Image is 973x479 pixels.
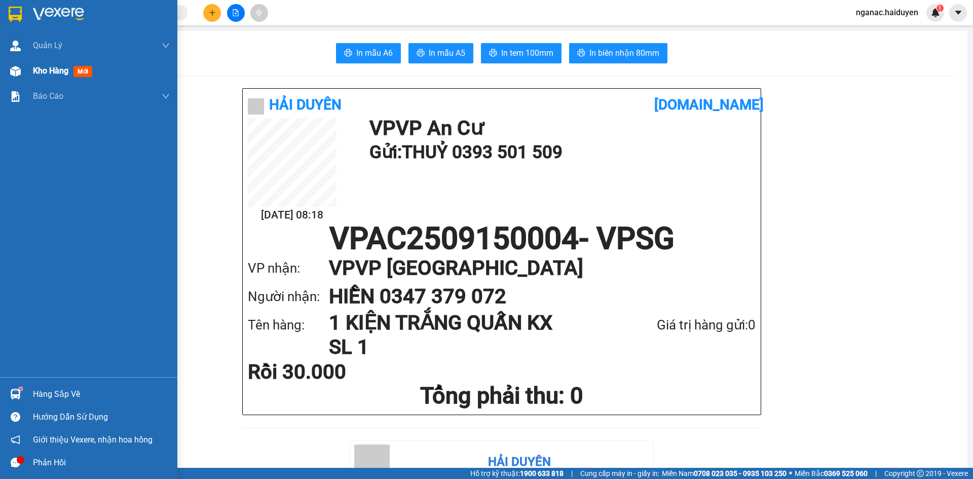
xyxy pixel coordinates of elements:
[203,4,221,22] button: plus
[344,49,352,58] span: printer
[329,311,603,335] h1: 1 KIỆN TRẮNG QUẤN KX
[470,468,564,479] span: Hỗ trợ kỹ thuật:
[329,282,735,311] h1: HIỀN 0347 379 072
[603,315,756,336] div: Giá trị hàng gửi: 0
[250,4,268,22] button: aim
[255,9,263,16] span: aim
[520,469,564,477] strong: 1900 633 818
[9,21,80,33] div: THUỶ
[824,469,868,477] strong: 0369 525 060
[11,458,20,467] span: message
[417,49,425,58] span: printer
[329,254,735,282] h1: VP VP [GEOGRAPHIC_DATA]
[33,90,63,102] span: Báo cáo
[87,33,190,45] div: HIỀN
[19,387,22,390] sup: 1
[248,362,416,382] div: Rồi 30.000
[654,96,764,113] b: [DOMAIN_NAME]
[569,43,667,63] button: printerIn biên nhận 80mm
[11,435,20,445] span: notification
[481,43,562,63] button: printerIn tem 100mm
[248,207,336,224] h2: [DATE] 08:18
[162,42,170,50] span: down
[248,286,329,307] div: Người nhận:
[232,9,239,16] span: file-add
[87,10,111,20] span: Nhận:
[501,47,553,59] span: In tem 100mm
[369,138,751,166] h1: Gửi: THUỶ 0393 501 509
[488,453,551,472] div: Hải Duyên
[789,471,792,475] span: ⚪️
[937,5,944,12] sup: 1
[489,49,497,58] span: printer
[938,5,942,12] span: 1
[329,335,603,359] h1: SL 1
[954,8,963,17] span: caret-down
[248,382,756,410] h1: Tổng phải thu: 0
[248,224,756,254] h1: VPAC2509150004 - VPSG
[577,49,585,58] span: printer
[248,315,329,336] div: Tên hàng:
[9,7,22,22] img: logo-vxr
[369,118,751,138] h1: VP VP An Cư
[848,6,926,19] span: nganac.haiduyen
[33,433,153,446] span: Giới thiệu Vexere, nhận hoa hồng
[949,4,967,22] button: caret-down
[33,387,170,402] div: Hàng sắp về
[269,96,342,113] b: Hải Duyên
[589,47,659,59] span: In biên nhận 80mm
[10,66,21,77] img: warehouse-icon
[227,4,245,22] button: file-add
[87,45,190,59] div: 0347379072
[9,10,24,20] span: Gửi:
[73,66,92,77] span: mới
[356,47,393,59] span: In mẫu A6
[162,92,170,100] span: down
[8,66,24,77] span: Rồi :
[336,43,401,63] button: printerIn mẫu A6
[9,33,80,47] div: 0393501509
[662,468,787,479] span: Miền Nam
[917,470,924,477] span: copyright
[33,39,62,52] span: Quản Lý
[11,412,20,422] span: question-circle
[580,468,659,479] span: Cung cấp máy in - giấy in:
[795,468,868,479] span: Miền Bắc
[87,9,190,33] div: VP [GEOGRAPHIC_DATA]
[10,389,21,399] img: warehouse-icon
[33,410,170,425] div: Hướng dẫn sử dụng
[33,455,170,470] div: Phản hồi
[875,468,877,479] span: |
[10,41,21,51] img: warehouse-icon
[694,469,787,477] strong: 0708 023 035 - 0935 103 250
[429,47,465,59] span: In mẫu A5
[408,43,473,63] button: printerIn mẫu A5
[9,9,80,21] div: VP An Cư
[10,91,21,102] img: solution-icon
[571,468,573,479] span: |
[248,258,329,279] div: VP nhận:
[931,8,940,17] img: icon-new-feature
[33,66,68,76] span: Kho hàng
[209,9,216,16] span: plus
[8,65,81,78] div: 30.000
